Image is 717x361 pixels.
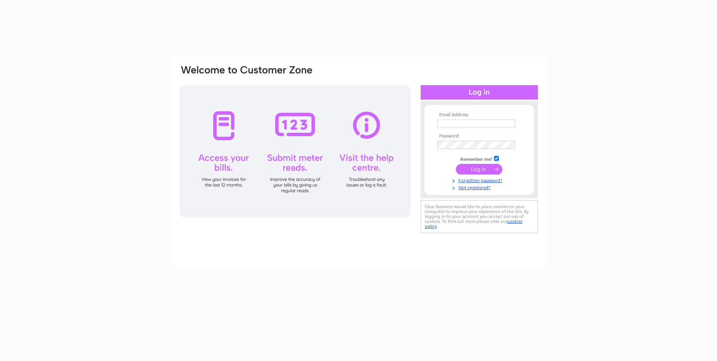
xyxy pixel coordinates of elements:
[435,134,523,139] th: Password:
[435,155,523,162] td: Remember me?
[435,112,523,118] th: Email Address:
[437,176,523,184] a: Forgotten password?
[421,200,538,233] div: Clear Business would like to place cookies on your computer to improve your experience of the sit...
[437,184,523,191] a: Not registered?
[456,164,502,174] input: Submit
[425,219,522,229] a: cookies policy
